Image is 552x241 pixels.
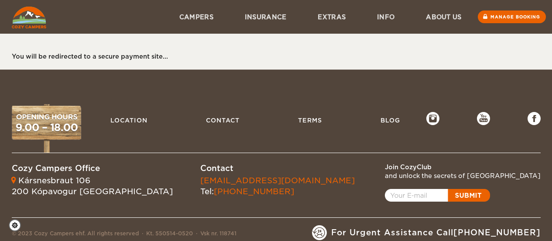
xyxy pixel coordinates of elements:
a: Cookie settings [9,219,27,231]
a: Contact [202,112,244,129]
div: and unlock the secrets of [GEOGRAPHIC_DATA] [385,171,541,180]
div: You will be redirected to a secure payment site... [12,52,532,61]
div: Contact [200,163,355,174]
a: [EMAIL_ADDRESS][DOMAIN_NAME] [200,176,355,185]
div: Tel: [200,175,355,197]
div: Join CozyClub [385,163,541,171]
input: Submit [12,42,41,52]
a: [PHONE_NUMBER] [453,228,541,237]
div: Cozy Campers Office [12,163,173,174]
span: For Urgent Assistance Call [331,227,541,238]
a: Open popup [385,189,490,202]
a: Manage booking [478,10,546,23]
a: [PHONE_NUMBER] [214,187,294,196]
a: Blog [376,112,405,129]
div: Kársnesbraut 106 200 Kópavogur [GEOGRAPHIC_DATA] [12,175,173,197]
a: Location [106,112,152,129]
img: Cozy Campers [12,7,46,28]
div: © 2023 Cozy Campers ehf. All rights reserved Kt. 550514-0520 Vsk nr. 118741 [12,230,237,240]
a: Terms [294,112,326,129]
